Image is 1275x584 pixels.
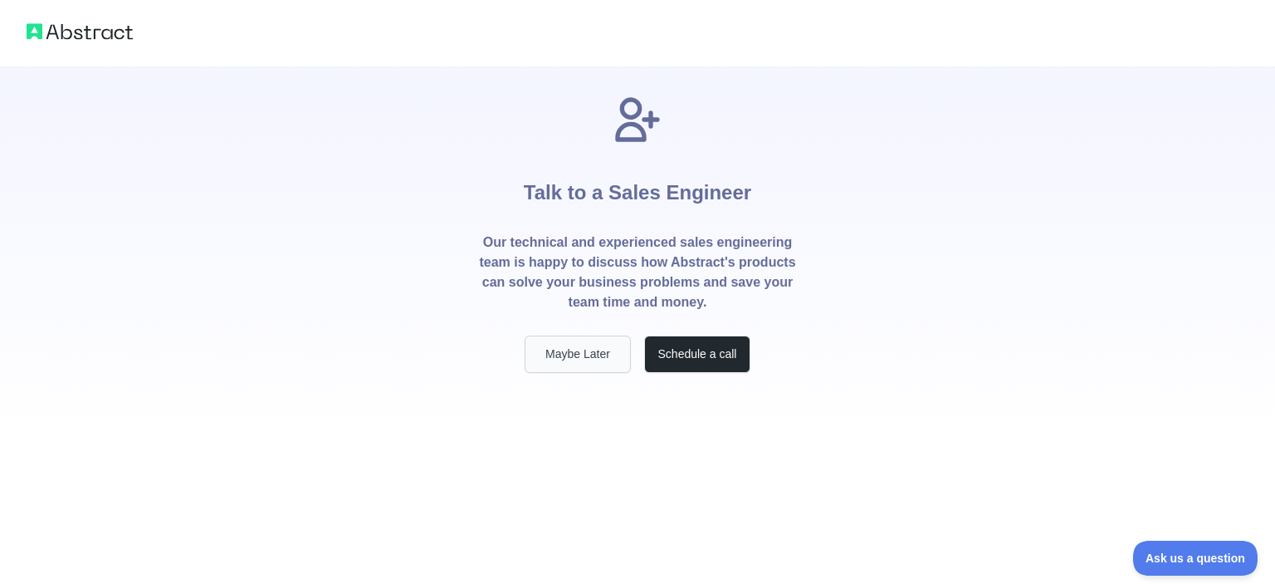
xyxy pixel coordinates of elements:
[524,146,751,233] h1: Talk to a Sales Engineer
[27,20,133,43] img: Abstract logo
[525,336,631,373] button: Maybe Later
[644,336,750,373] button: Schedule a call
[478,233,797,312] p: Our technical and experienced sales engineering team is happy to discuss how Abstract's products ...
[1133,541,1258,576] iframe: Toggle Customer Support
